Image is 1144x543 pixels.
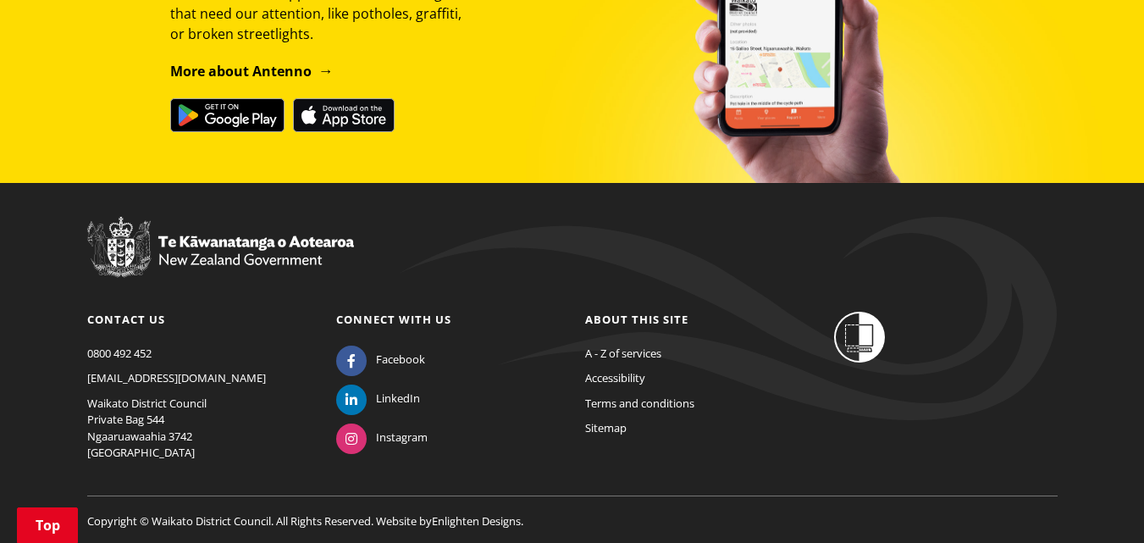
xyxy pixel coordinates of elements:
span: LinkedIn [376,391,420,407]
img: New Zealand Government [87,217,354,278]
a: A - Z of services [585,346,661,361]
a: Facebook [336,352,425,367]
span: Facebook [376,352,425,368]
a: More about Antenno [170,62,334,80]
a: Sitemap [585,420,627,435]
a: 0800 492 452 [87,346,152,361]
iframe: Messenger Launcher [1066,472,1127,533]
p: Copyright © Waikato District Council. All Rights Reserved. Website by . [87,496,1058,530]
a: Instagram [336,429,428,445]
a: Top [17,507,78,543]
span: Instagram [376,429,428,446]
a: Contact us [87,312,165,327]
a: Connect with us [336,312,451,327]
p: Waikato District Council Private Bag 544 Ngaaruawaahia 3742 [GEOGRAPHIC_DATA] [87,396,311,462]
a: Enlighten Designs [432,513,521,529]
img: Download on the App Store [293,98,395,132]
a: Terms and conditions [585,396,694,411]
a: About this site [585,312,688,327]
a: New Zealand Government [87,256,354,271]
a: Accessibility [585,370,645,385]
img: Get it on Google Play [170,98,285,132]
img: Shielded [834,312,885,363]
a: LinkedIn [336,391,420,406]
a: [EMAIL_ADDRESS][DOMAIN_NAME] [87,370,266,385]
